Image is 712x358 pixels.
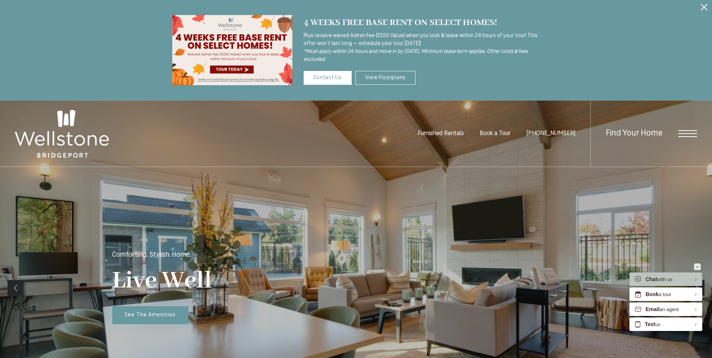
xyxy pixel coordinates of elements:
[526,131,575,137] span: [PHONE_NUMBER]
[172,15,292,85] img: wellstone special
[606,129,662,138] a: Find Your Home
[112,266,212,296] p: Live Well
[304,15,540,30] div: 4 WEEKS FREE BASE RENT ON SELECT HOMES!
[304,71,352,85] a: Contact Us
[526,131,575,137] a: Call Us at (253) 642-8681
[112,306,188,324] a: See The Amenities
[355,71,416,85] a: View Floorplans
[418,131,464,137] a: Furnished Rentals
[304,32,540,63] p: Plus receive waived Admin Fee ($350 Value) when you look & lease within 24 hours of your tour! Th...
[125,312,176,318] span: See The Amenities
[304,49,528,62] i: *Must apply within 24 hours and move in by [DATE]. Minimum lease term applies. Other costs & fees...
[480,131,510,137] a: Book a Tour
[8,280,23,296] a: Previous
[678,130,697,137] button: Open Menu
[15,110,109,158] img: Wellstone
[112,252,191,259] p: Comforting. Stylish. Home.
